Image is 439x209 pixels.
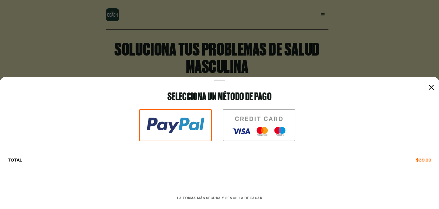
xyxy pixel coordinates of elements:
span: La forma más segura y sencilla de pagar [177,196,262,200]
span: $39.99 [416,157,431,163]
p: Selecciona un método de pago [8,91,431,101]
img: icon [223,109,295,141]
img: icon [139,109,212,141]
span: TOTAL [8,157,22,163]
iframe: PayPal-paypal [107,171,332,189]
